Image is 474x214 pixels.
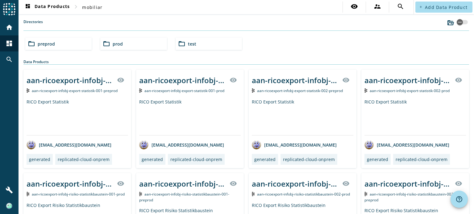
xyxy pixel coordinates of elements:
[455,180,462,187] mat-icon: visibility
[139,99,241,135] div: RICO Export Statistik
[455,196,463,203] mat-icon: help_outline
[252,140,337,149] div: [EMAIL_ADDRESS][DOMAIN_NAME]
[397,3,404,10] mat-icon: search
[252,140,261,149] img: avatar
[425,4,468,10] span: Add Data Product
[170,156,222,162] div: replicated-cloud-onprem
[113,41,123,47] span: prod
[27,88,29,93] img: Kafka Topic: aan-ricoexport-infobj-export-statistik-001-preprod
[103,40,110,47] mat-icon: folder_open
[351,3,358,10] mat-icon: visibility
[419,5,422,9] mat-icon: add
[139,192,229,203] span: Kafka Topic: aan-ricoexport-infobj-risiko-statistikbaustein-001-preprod
[283,156,335,162] div: replicated-cloud-onprem
[252,179,339,189] div: aan-ricoexport-infobj-risiko-statistikbaustein-002-_stage_
[32,88,118,93] span: Kafka Topic: aan-ricoexport-infobj-export-statistik-001-preprod
[58,156,110,162] div: replicated-cloud-onprem
[27,140,111,149] div: [EMAIL_ADDRESS][DOMAIN_NAME]
[23,19,43,30] label: Directories
[139,75,226,85] div: aan-ricoexport-infobj-export-statistik-001-_stage_
[24,3,70,11] span: Data Products
[252,99,353,135] div: RICO Export Statistik
[364,75,451,85] div: aan-ricoexport-infobj-export-statistik-002-_stage_
[27,192,29,196] img: Kafka Topic: aan-ricoexport-infobj-risiko-statistikbaustein-001-prod
[80,2,105,13] button: mobiliar
[364,99,466,135] div: RICO Export Statistik
[364,192,367,196] img: Kafka Topic: aan-ricoexport-infobj-risiko-statistikbaustein-002-preprod
[3,3,15,15] img: spoud-logo.svg
[455,76,462,84] mat-icon: visibility
[6,40,13,47] mat-icon: dashboard
[117,76,124,84] mat-icon: visibility
[24,3,31,11] mat-icon: dashboard
[415,2,472,13] button: Add Data Product
[364,140,449,149] div: [EMAIL_ADDRESS][DOMAIN_NAME]
[230,180,237,187] mat-icon: visibility
[364,192,455,203] span: Kafka Topic: aan-ricoexport-infobj-risiko-statistikbaustein-002-preprod
[374,3,381,10] mat-icon: supervisor_account
[252,88,255,93] img: Kafka Topic: aan-ricoexport-infobj-export-statistik-002-preprod
[23,59,469,65] div: Data Products
[364,140,374,149] img: avatar
[6,203,12,209] img: f616d5265df94c154b77b599cfc6dc8a
[252,192,255,196] img: Kafka Topic: aan-ricoexport-infobj-risiko-statistikbaustein-002-prod
[370,88,450,93] span: Kafka Topic: aan-ricoexport-infobj-export-statistik-002-prod
[27,179,113,189] div: aan-ricoexport-infobj-risiko-statistikbaustein-001-_stage_
[139,140,148,149] img: avatar
[230,76,237,84] mat-icon: visibility
[188,41,196,47] span: test
[342,180,350,187] mat-icon: visibility
[32,192,125,197] span: Kafka Topic: aan-ricoexport-infobj-risiko-statistikbaustein-001-prod
[139,192,142,196] img: Kafka Topic: aan-ricoexport-infobj-risiko-statistikbaustein-001-preprod
[29,156,50,162] div: generated
[396,156,447,162] div: replicated-cloud-onprem
[367,156,388,162] div: generated
[178,40,185,47] mat-icon: folder_open
[364,179,451,189] div: aan-ricoexport-infobj-risiko-statistikbaustein-002-_stage_
[72,3,80,10] mat-icon: chevron_right
[144,88,224,93] span: Kafka Topic: aan-ricoexport-infobj-export-statistik-001-prod
[257,88,343,93] span: Kafka Topic: aan-ricoexport-infobj-export-statistik-002-preprod
[342,76,350,84] mat-icon: visibility
[139,88,142,93] img: Kafka Topic: aan-ricoexport-infobj-export-statistik-001-prod
[27,140,36,149] img: avatar
[38,41,55,47] span: preprod
[252,75,339,85] div: aan-ricoexport-infobj-export-statistik-002-_stage_
[6,56,13,63] mat-icon: search
[27,75,113,85] div: aan-ricoexport-infobj-export-statistik-001-_stage_
[142,156,163,162] div: generated
[82,4,102,10] span: mobiliar
[257,192,350,197] span: Kafka Topic: aan-ricoexport-infobj-risiko-statistikbaustein-002-prod
[117,180,124,187] mat-icon: visibility
[139,140,224,149] div: [EMAIL_ADDRESS][DOMAIN_NAME]
[364,88,367,93] img: Kafka Topic: aan-ricoexport-infobj-export-statistik-002-prod
[27,99,128,135] div: RICO Export Statistik
[28,40,35,47] mat-icon: folder_open
[6,24,13,31] mat-icon: home
[254,156,276,162] div: generated
[139,179,226,189] div: aan-ricoexport-infobj-risiko-statistikbaustein-001-_stage_
[22,2,72,13] button: Data Products
[6,186,13,194] mat-icon: build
